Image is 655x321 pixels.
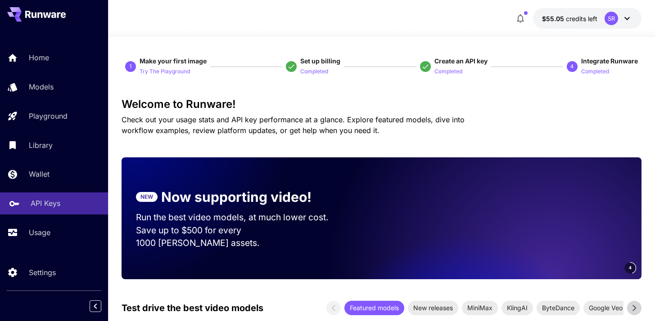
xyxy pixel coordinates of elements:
[136,211,346,224] p: Run the best video models, at much lower cost.
[570,62,574,71] p: 4
[122,98,641,111] h3: Welcome to Runware!
[462,303,498,312] span: MiniMax
[537,301,580,315] div: ByteDance
[434,66,462,76] button: Completed
[583,303,628,312] span: Google Veo
[29,111,68,121] p: Playground
[537,303,580,312] span: ByteDance
[300,67,328,76] p: Completed
[581,66,609,76] button: Completed
[300,66,328,76] button: Completed
[29,169,50,179] p: Wallet
[129,62,132,71] p: 1
[96,298,108,314] div: Collapse sidebar
[583,301,628,315] div: Google Veo
[605,12,618,25] div: SR
[29,227,50,238] p: Usage
[533,8,641,29] button: $55.05SR
[434,57,488,65] span: Create an API key
[136,224,346,250] p: Save up to $500 for every 1000 [PERSON_NAME] assets.
[29,52,49,63] p: Home
[501,303,533,312] span: KlingAI
[29,81,54,92] p: Models
[581,67,609,76] p: Completed
[140,57,207,65] span: Make your first image
[300,57,340,65] span: Set up billing
[140,66,190,76] button: Try The Playground
[629,264,632,271] span: 4
[29,140,53,151] p: Library
[344,303,404,312] span: Featured models
[408,303,458,312] span: New releases
[90,300,101,312] button: Collapse sidebar
[434,67,462,76] p: Completed
[501,301,533,315] div: KlingAI
[542,14,597,23] div: $55.05
[566,15,597,22] span: credits left
[542,15,566,22] span: $55.05
[122,115,465,135] span: Check out your usage stats and API key performance at a glance. Explore featured models, dive int...
[344,301,404,315] div: Featured models
[462,301,498,315] div: MiniMax
[29,267,56,278] p: Settings
[31,198,60,209] p: API Keys
[581,57,638,65] span: Integrate Runware
[140,67,190,76] p: Try The Playground
[122,301,263,315] p: Test drive the best video models
[408,301,458,315] div: New releases
[161,187,312,207] p: Now supporting video!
